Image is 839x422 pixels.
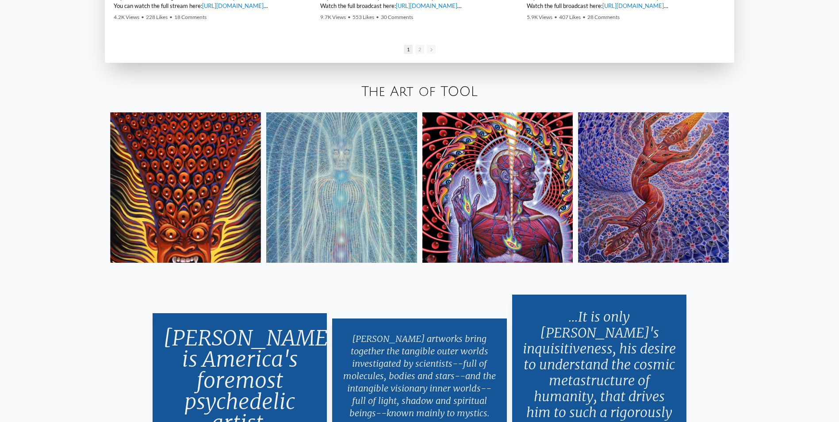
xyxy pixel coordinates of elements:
a: [URL][DOMAIN_NAME] [202,2,264,9]
span: 2 [415,45,424,54]
span: 553 Likes [352,14,374,20]
span: 5.9K Views [527,14,552,20]
span: • [554,14,557,20]
a: The Art of TOOL [361,84,478,99]
span: 4.2K Views [114,14,139,20]
span: • [376,14,379,20]
span: 18 Comments [174,14,207,20]
a: [URL][DOMAIN_NAME] [396,2,457,9]
span: • [169,14,172,20]
span: 30 Comments [381,14,413,20]
span: • [348,14,351,20]
span: 407 Likes [559,14,581,20]
span: • [141,14,144,20]
span: 9.7K Views [320,14,346,20]
span: • [582,14,586,20]
span: 28 Comments [587,14,620,20]
span: 1 [404,45,413,54]
a: [URL][DOMAIN_NAME] [602,2,664,9]
span: 228 Likes [146,14,168,20]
